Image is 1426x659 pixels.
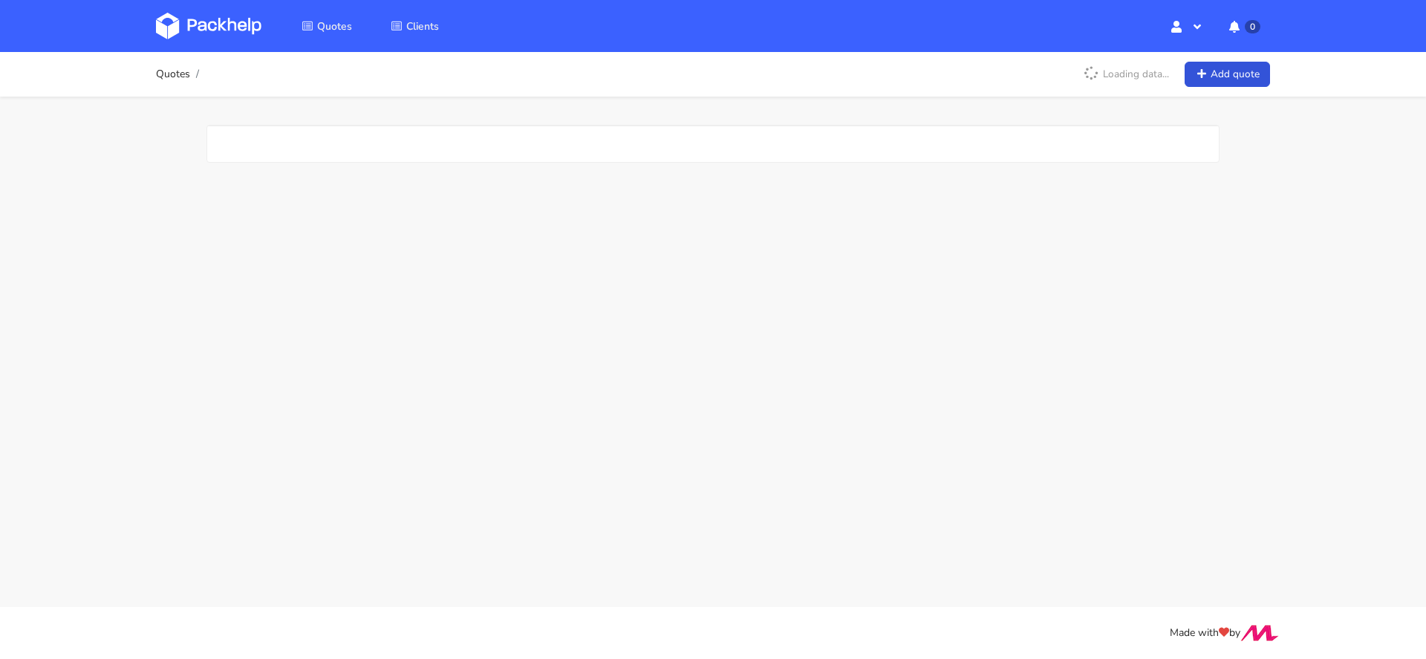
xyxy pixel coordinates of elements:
[156,59,204,89] nav: breadcrumb
[406,19,439,33] span: Clients
[317,19,352,33] span: Quotes
[156,68,190,80] a: Quotes
[156,13,261,39] img: Dashboard
[1245,20,1260,33] span: 0
[137,625,1289,642] div: Made with by
[1076,62,1176,87] p: Loading data...
[1217,13,1270,39] button: 0
[284,13,370,39] a: Quotes
[1240,625,1279,641] img: Move Closer
[373,13,457,39] a: Clients
[1185,62,1270,88] a: Add quote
